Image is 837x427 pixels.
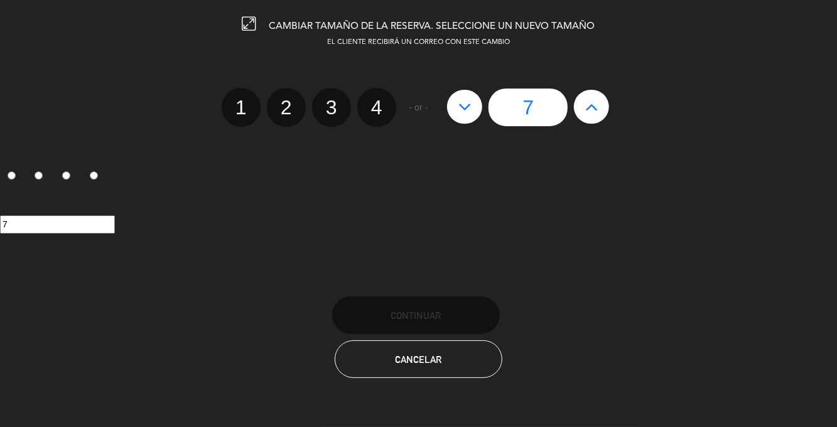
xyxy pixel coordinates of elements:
span: - or - [409,100,428,115]
label: 3 [55,166,83,188]
label: 2 [267,88,306,127]
label: 4 [82,166,110,188]
button: Continuar [332,296,500,334]
span: EL CLIENTE RECIBIRÁ UN CORREO CON ESTE CAMBIO [327,39,510,46]
label: 4 [357,88,396,127]
input: 4 [90,171,98,180]
button: Cancelar [335,340,502,378]
label: 2 [28,166,55,188]
input: 2 [35,171,43,180]
label: 3 [312,88,351,127]
input: 3 [62,171,70,180]
span: Continuar [391,310,441,321]
input: 1 [8,171,16,180]
span: CAMBIAR TAMAÑO DE LA RESERVA. SELECCIONE UN NUEVO TAMAÑO [269,21,595,31]
label: 1 [222,88,261,127]
span: Cancelar [396,354,442,365]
